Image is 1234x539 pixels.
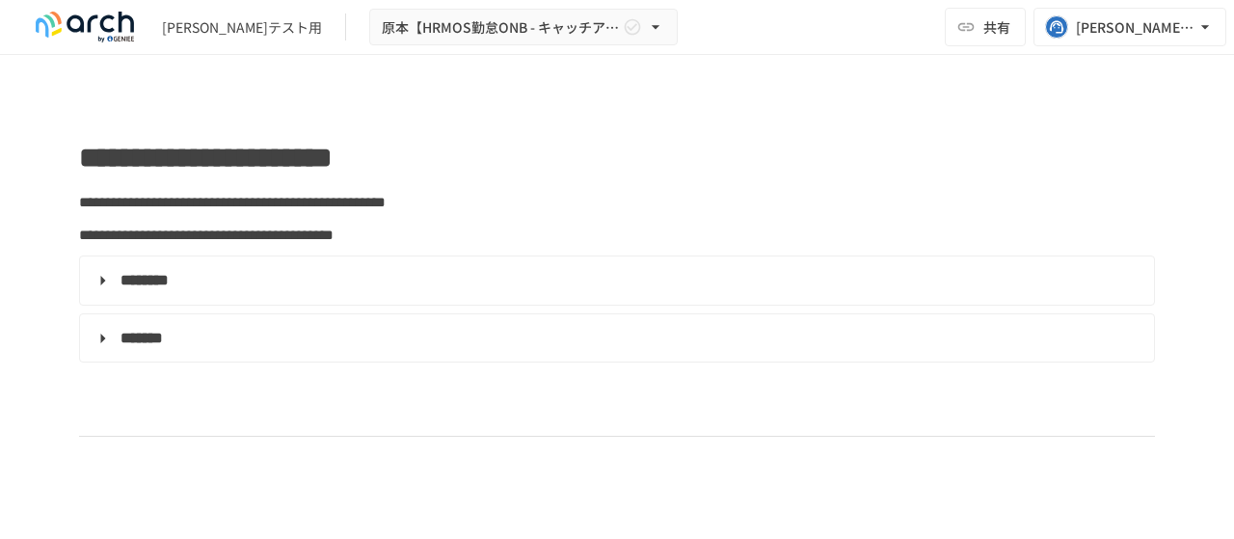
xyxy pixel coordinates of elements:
[1076,15,1195,40] div: [PERSON_NAME][EMAIL_ADDRESS][DOMAIN_NAME]
[369,9,678,46] button: 原本【HRMOS勤怠ONB - キャッチアップ】
[162,17,322,38] div: [PERSON_NAME]テスト用
[382,15,619,40] span: 原本【HRMOS勤怠ONB - キャッチアップ】
[23,12,147,42] img: logo-default@2x-9cf2c760.svg
[945,8,1026,46] button: 共有
[983,16,1010,38] span: 共有
[1033,8,1226,46] button: [PERSON_NAME][EMAIL_ADDRESS][DOMAIN_NAME]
